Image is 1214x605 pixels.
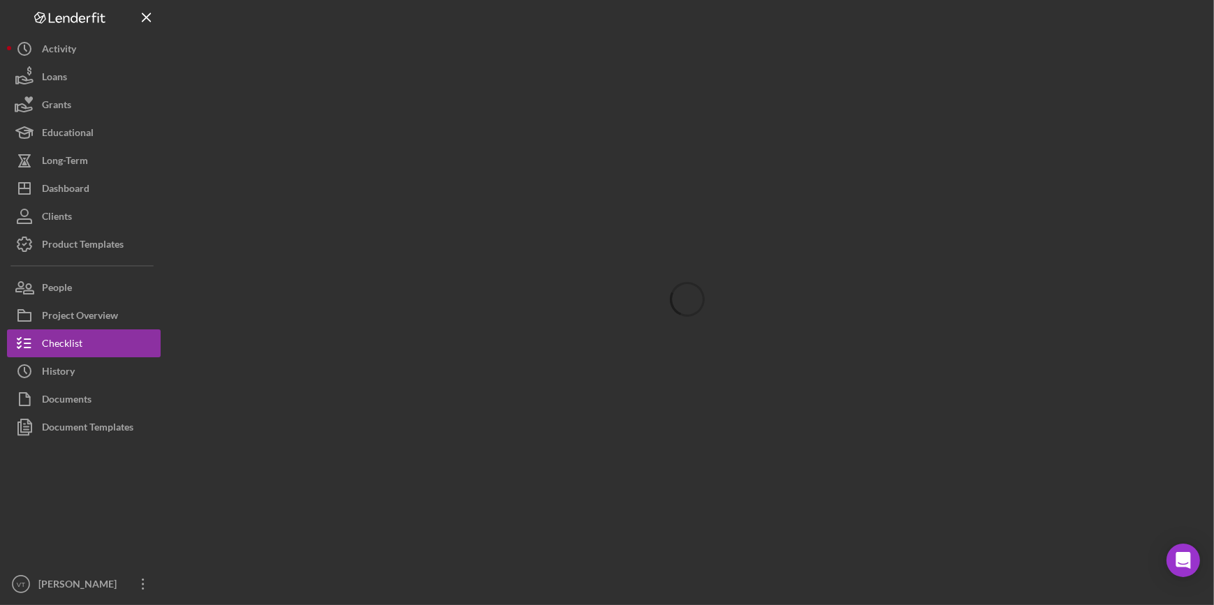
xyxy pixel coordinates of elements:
div: History [42,357,75,389]
button: Document Templates [7,413,161,441]
div: [PERSON_NAME] [35,570,126,602]
div: Checklist [42,329,82,361]
button: Loans [7,63,161,91]
button: VT[PERSON_NAME] [7,570,161,598]
div: Project Overview [42,301,118,333]
button: Project Overview [7,301,161,329]
div: Long-Term [42,147,88,178]
div: Activity [42,35,76,66]
div: Educational [42,119,94,150]
div: Dashboard [42,174,89,206]
button: History [7,357,161,385]
button: Long-Term [7,147,161,174]
div: Loans [42,63,67,94]
div: Documents [42,385,92,417]
div: Clients [42,202,72,234]
button: People [7,274,161,301]
button: Checklist [7,329,161,357]
div: People [42,274,72,305]
button: Dashboard [7,174,161,202]
button: Clients [7,202,161,230]
div: Product Templates [42,230,124,262]
button: Grants [7,91,161,119]
button: Product Templates [7,230,161,258]
button: Educational [7,119,161,147]
button: Activity [7,35,161,63]
button: Documents [7,385,161,413]
div: Grants [42,91,71,122]
text: VT [17,581,25,588]
div: Document Templates [42,413,133,445]
div: Open Intercom Messenger [1167,544,1200,577]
